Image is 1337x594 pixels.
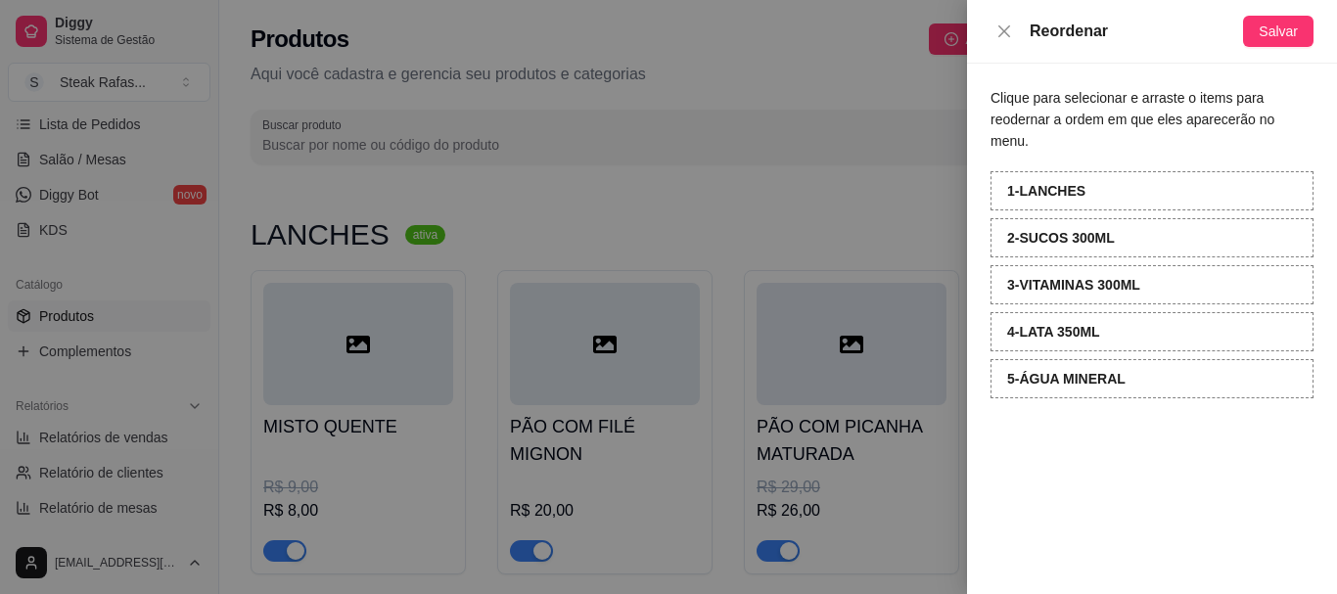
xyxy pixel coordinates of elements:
[1007,277,1140,293] strong: 3 - VITAMINAS 300ML
[991,23,1018,41] button: Close
[1030,20,1243,43] div: Reordenar
[1007,230,1115,246] strong: 2 - SUCOS 300ML
[1007,183,1085,199] strong: 1 - LANCHES
[996,23,1012,39] span: close
[991,90,1274,149] span: Clique para selecionar e arraste o items para reodernar a ordem em que eles aparecerão no menu.
[1007,371,1126,387] strong: 5 - ÁGUA MINERAL
[1259,21,1298,42] span: Salvar
[1007,324,1100,340] strong: 4 - LATA 350ML
[1243,16,1314,47] button: Salvar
